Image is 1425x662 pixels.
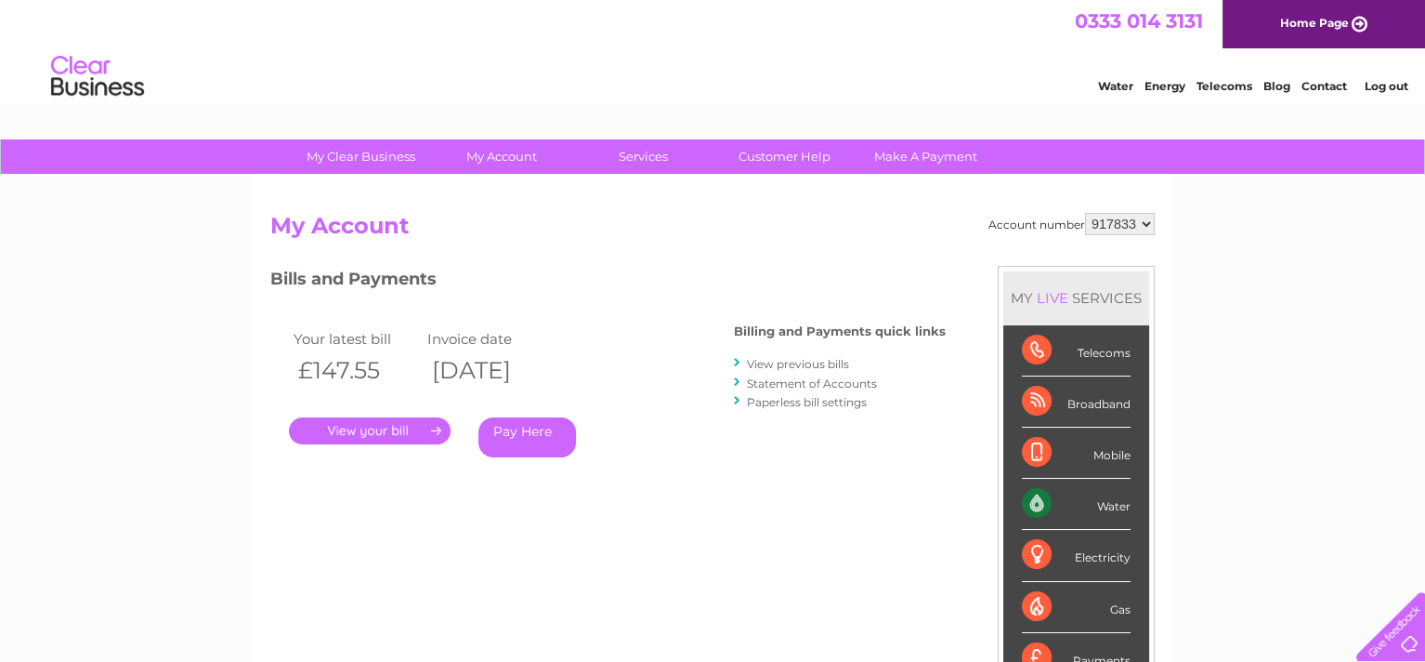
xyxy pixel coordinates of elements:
a: Energy [1144,79,1185,93]
th: [DATE] [423,351,556,390]
img: logo.png [50,48,145,105]
h2: My Account [270,213,1155,248]
a: Statement of Accounts [747,377,877,391]
a: Log out [1364,79,1407,93]
a: . [289,417,451,444]
a: Blog [1263,79,1290,93]
h4: Billing and Payments quick links [734,324,946,338]
div: Telecoms [1022,325,1131,377]
a: View previous bills [747,357,849,371]
a: Make A Payment [849,139,1002,174]
a: Telecoms [1196,79,1252,93]
a: Pay Here [478,417,576,457]
a: Customer Help [708,139,861,174]
div: LIVE [1033,289,1072,307]
div: MY SERVICES [1003,271,1149,324]
h3: Bills and Payments [270,266,946,298]
a: My Clear Business [284,139,438,174]
a: Water [1098,79,1133,93]
a: Paperless bill settings [747,395,867,409]
a: 0333 014 3131 [1075,9,1203,33]
div: Electricity [1022,530,1131,581]
div: Account number [988,213,1155,235]
a: Services [567,139,720,174]
div: Broadband [1022,377,1131,428]
a: My Account [425,139,579,174]
div: Clear Business is a trading name of Verastar Limited (registered in [GEOGRAPHIC_DATA] No. 3667643... [275,10,1153,90]
td: Invoice date [423,326,556,351]
th: £147.55 [289,351,423,390]
div: Gas [1022,582,1131,633]
div: Mobile [1022,428,1131,479]
a: Contact [1301,79,1347,93]
div: Water [1022,479,1131,530]
td: Your latest bill [289,326,423,351]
